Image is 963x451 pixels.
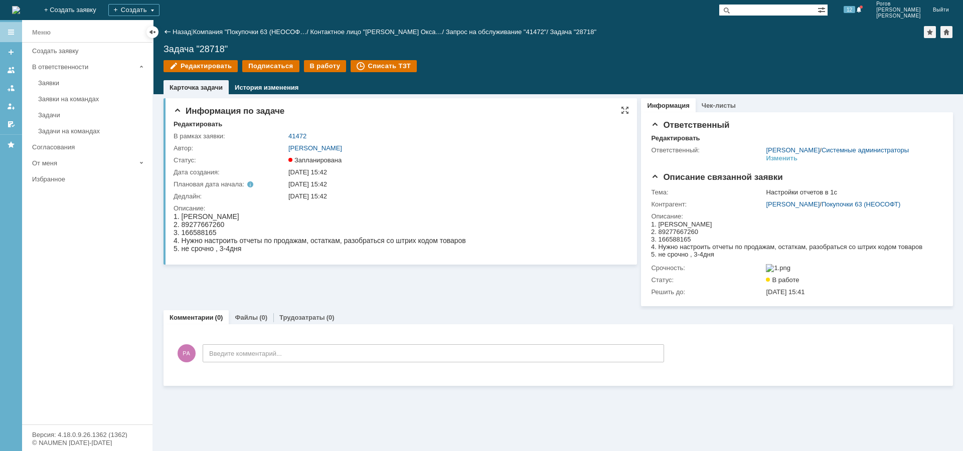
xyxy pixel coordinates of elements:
div: На всю страницу [621,106,629,114]
a: Информация [647,102,689,109]
a: Карточка задачи [170,84,223,91]
a: Файлы [235,314,258,321]
a: Контактное лицо "[PERSON_NAME] Окса… [310,28,442,36]
div: Добавить в избранное [924,26,936,38]
a: Мои заявки [3,98,19,114]
div: От меня [32,159,135,167]
div: Согласования [32,143,146,151]
a: Заявки на командах [3,62,19,78]
a: [PERSON_NAME] [766,146,820,154]
img: logo [12,6,20,14]
a: Трудозатраты [279,314,325,321]
span: Расширенный поиск [818,5,828,14]
span: В работе [766,276,799,284]
a: Комментарии [170,314,214,321]
span: Ответственный [651,120,729,130]
a: [PERSON_NAME] [766,200,820,208]
span: Информация по задаче [174,106,284,116]
a: Задачи на командах [34,123,150,139]
a: Согласования [28,139,150,155]
div: Описание: [174,204,624,212]
div: Статус: [651,276,764,284]
div: / [446,28,550,36]
div: Заявки [38,79,146,87]
img: 1.png [766,264,790,272]
span: 12 [844,6,855,13]
a: Перейти на домашнюю страницу [12,6,20,14]
div: | [191,28,193,35]
div: Избранное [32,175,135,183]
div: Заявки на командах [38,95,146,103]
div: [DATE] 15:42 [288,180,622,188]
a: Запрос на обслуживание "41472" [446,28,547,36]
div: Создать заявку [32,47,146,55]
div: Версия: 4.18.0.9.26.1362 (1362) [32,431,142,438]
div: / [193,28,310,36]
div: Решить до: [651,288,764,296]
div: (0) [259,314,267,321]
div: Редактировать [174,120,222,128]
div: Создать [108,4,159,16]
div: Задачи на командах [38,127,146,135]
div: Плановая дата начала: [174,180,274,188]
div: / [766,146,909,154]
div: Меню [32,27,51,39]
div: Статус: [174,156,286,164]
div: Срочность: [651,264,764,272]
a: Мои согласования [3,116,19,132]
div: Ответственный: [651,146,764,154]
div: Тема: [651,188,764,196]
div: / [766,200,938,208]
span: [DATE] 15:41 [766,288,805,296]
div: Контрагент: [651,200,764,208]
div: (0) [327,314,335,321]
a: [PERSON_NAME] [288,144,342,152]
a: Заявки [34,75,150,91]
a: Создать заявку [3,44,19,60]
div: Изменить [766,154,797,162]
a: Системные администраторы [822,146,909,154]
div: [DATE] 15:42 [288,192,622,200]
div: Дедлайн: [174,192,286,200]
div: Настройки отчетов в 1с [766,188,938,196]
a: Заявки на командах [34,91,150,107]
div: (0) [215,314,223,321]
div: / [310,28,446,36]
div: Задача "28718" [550,28,596,36]
div: [DATE] 15:42 [288,168,622,176]
span: [PERSON_NAME] [876,13,921,19]
div: © NAUMEN [DATE]-[DATE] [32,439,142,446]
a: Компания "Покупочки 63 (НЕОСОФ… [193,28,307,36]
a: 41472 [288,132,306,140]
a: История изменения [235,84,298,91]
span: [PERSON_NAME] [876,7,921,13]
div: Сделать домашней страницей [940,26,952,38]
a: Создать заявку [28,43,150,59]
div: В рамках заявки: [174,132,286,140]
a: Заявки в моей ответственности [3,80,19,96]
div: Задачи [38,111,146,119]
span: Рогов [876,1,921,7]
span: РА [178,344,196,362]
a: Чек-листы [702,102,736,109]
div: Редактировать [651,134,700,142]
div: Описание: [651,212,940,220]
div: Скрыть меню [146,26,158,38]
a: Задачи [34,107,150,123]
a: Назад [173,28,191,36]
a: Покупочки 63 (НЕОСОФТ) [822,200,900,208]
div: В ответственности [32,63,135,71]
span: Описание связанной заявки [651,172,782,182]
div: Автор: [174,144,286,152]
div: Дата создания: [174,168,286,176]
div: Задача "28718" [164,44,953,54]
span: Запланирована [288,156,342,164]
